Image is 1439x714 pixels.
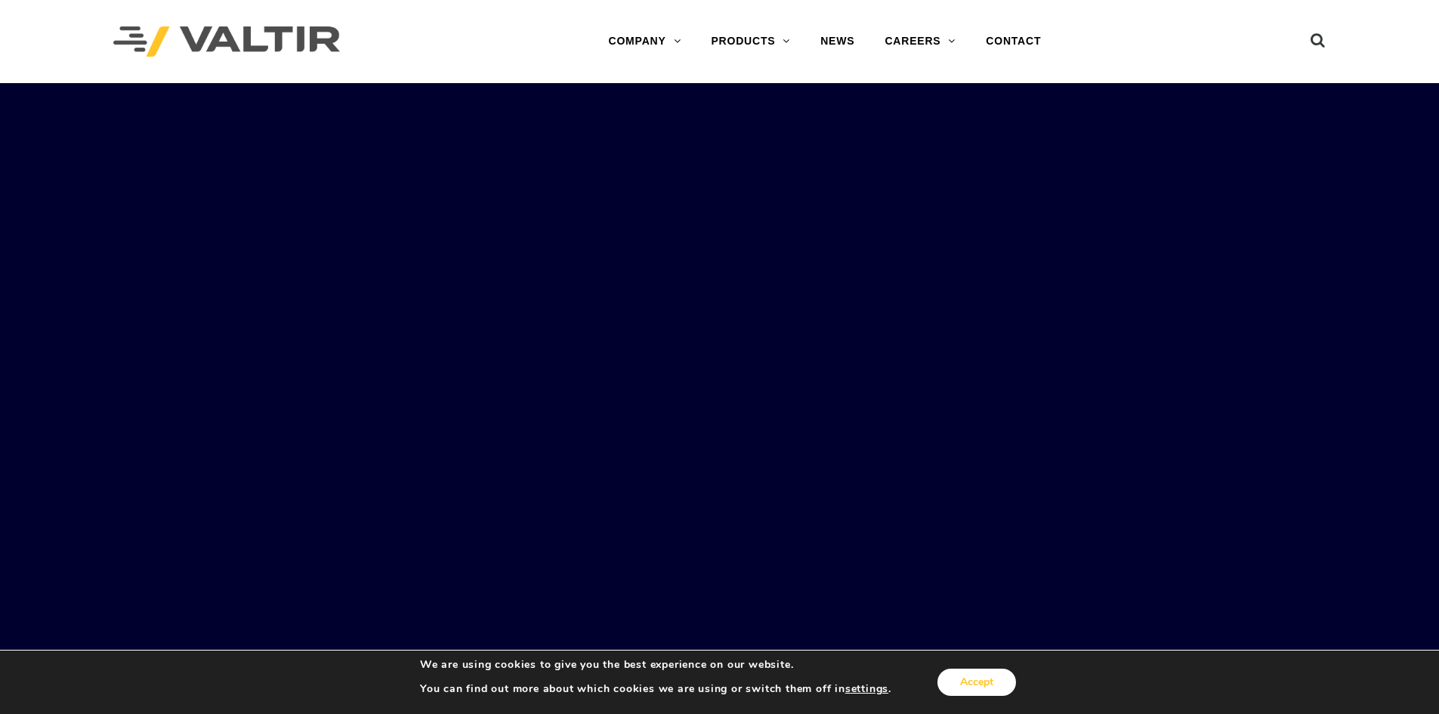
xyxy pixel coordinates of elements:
p: You can find out more about which cookies we are using or switch them off in . [420,682,891,696]
a: COMPANY [593,26,696,57]
button: Accept [937,669,1016,696]
a: CAREERS [869,26,971,57]
button: settings [845,682,888,696]
a: NEWS [805,26,869,57]
p: We are using cookies to give you the best experience on our website. [420,658,891,672]
a: PRODUCTS [696,26,805,57]
a: CONTACT [971,26,1056,57]
img: Valtir [113,26,340,57]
